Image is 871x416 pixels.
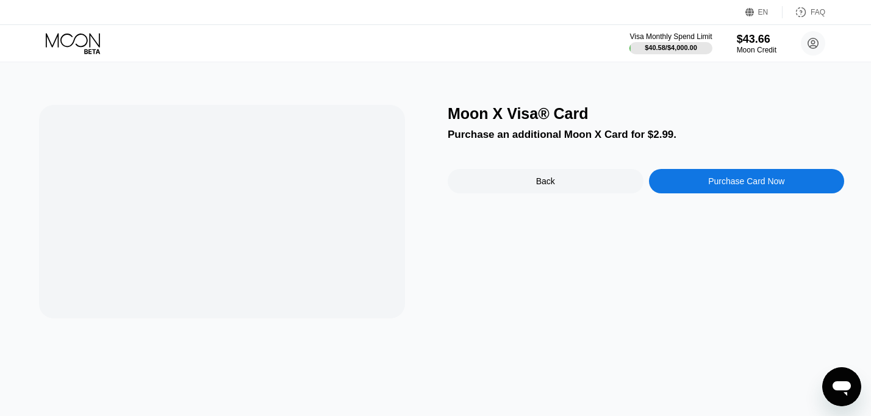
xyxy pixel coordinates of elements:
div: Visa Monthly Spend Limit$40.58/$4,000.00 [629,32,712,54]
iframe: Button to launch messaging window [822,367,861,406]
div: FAQ [783,6,825,18]
div: Purchase Card Now [649,169,845,193]
div: $43.66 [737,33,776,46]
div: FAQ [811,8,825,16]
div: Back [448,169,643,193]
div: Visa Monthly Spend Limit [629,32,712,41]
div: Back [536,176,555,186]
div: $40.58 / $4,000.00 [645,44,697,51]
div: Moon X Visa® Card [448,105,844,123]
div: Purchase an additional Moon X Card for $2.99. [448,129,844,141]
div: $43.66Moon Credit [737,33,776,54]
div: Moon Credit [737,46,776,54]
div: EN [758,8,769,16]
div: Purchase Card Now [708,176,784,186]
div: EN [745,6,783,18]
